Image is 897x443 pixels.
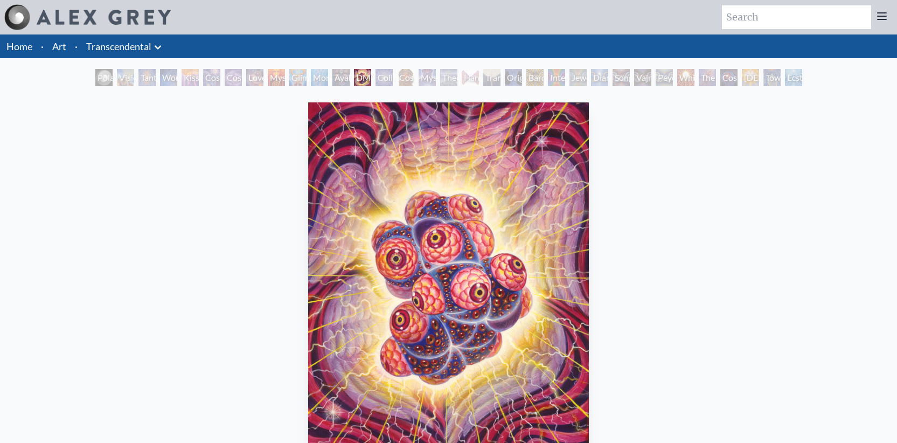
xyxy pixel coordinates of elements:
div: Polar Unity Spiral [95,69,113,86]
div: Visionary Origin of Language [117,69,134,86]
div: [DEMOGRAPHIC_DATA] [742,69,759,86]
div: Jewel Being [569,69,587,86]
div: Vajra Being [634,69,651,86]
div: Original Face [505,69,522,86]
div: Ayahuasca Visitation [332,69,350,86]
div: Cosmic Artist [225,69,242,86]
a: Transcendental [86,39,151,54]
div: Cosmic Creativity [203,69,220,86]
div: Cosmic [DEMOGRAPHIC_DATA] [397,69,414,86]
div: Hands that See [462,69,479,86]
div: Song of Vajra Being [613,69,630,86]
div: DMT - The Spirit Molecule [354,69,371,86]
a: Home [6,40,32,52]
div: Peyote Being [656,69,673,86]
div: Monochord [311,69,328,86]
div: Mysteriosa 2 [268,69,285,86]
div: Love is a Cosmic Force [246,69,263,86]
li: · [37,34,48,58]
div: Ecstasy [785,69,802,86]
div: Cosmic Consciousness [720,69,738,86]
div: Glimpsing the Empyrean [289,69,307,86]
div: The Great Turn [699,69,716,86]
div: Transfiguration [483,69,500,86]
div: Collective Vision [376,69,393,86]
input: Search [722,5,871,29]
div: Bardo Being [526,69,544,86]
div: Toward the One [763,69,781,86]
a: Art [52,39,66,54]
div: Interbeing [548,69,565,86]
div: Tantra [138,69,156,86]
div: White Light [677,69,694,86]
div: Wonder [160,69,177,86]
div: Kiss of the [MEDICAL_DATA] [182,69,199,86]
div: Mystic Eye [419,69,436,86]
div: Diamond Being [591,69,608,86]
li: · [71,34,82,58]
div: Theologue [440,69,457,86]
